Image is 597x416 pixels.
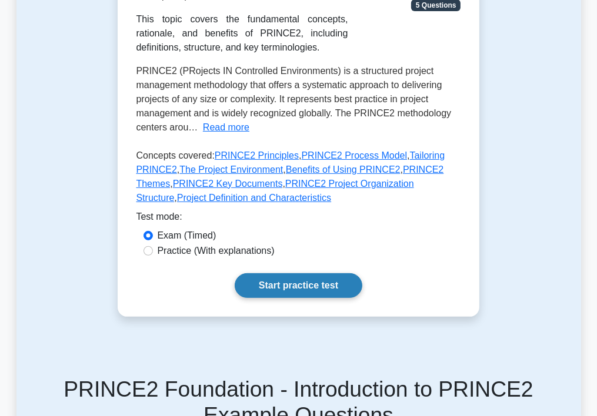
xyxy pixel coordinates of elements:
a: Benefits of Using PRINCE2 [286,165,401,175]
span: PRINCE2 (PRojects IN Controlled Environments) is a structured project management methodology that... [136,66,452,132]
div: This topic covers the fundamental concepts, rationale, and benefits of PRINCE2, including definit... [136,12,348,55]
button: Read more [203,120,249,135]
label: Exam (Timed) [158,229,216,243]
a: PRINCE2 Key Documents [173,179,283,189]
a: Start practice test [235,273,362,298]
div: Test mode: [136,210,461,229]
label: Practice (With explanations) [158,244,275,258]
a: The Project Environment [179,165,283,175]
a: PRINCE2 Principles [215,150,299,160]
a: PRINCE2 Themes [136,165,444,189]
a: Project Definition and Characteristics [177,193,331,203]
p: Concepts covered: , , , , , , , , [136,149,461,210]
a: PRINCE2 Process Model [302,150,408,160]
